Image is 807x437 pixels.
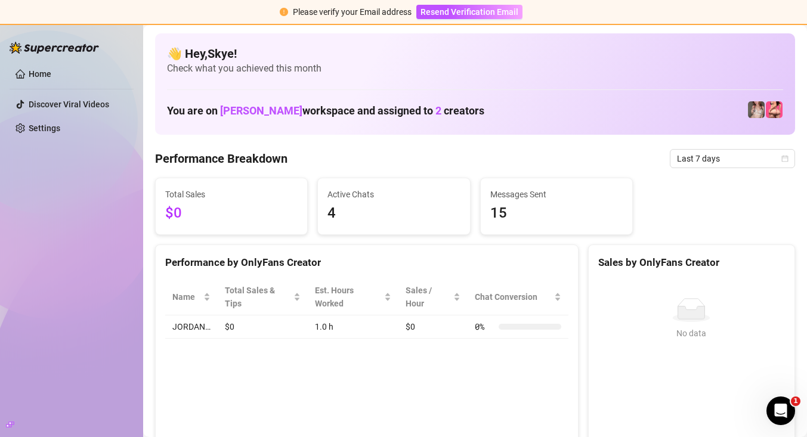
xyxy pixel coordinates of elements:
[603,327,780,340] div: No data
[165,315,218,339] td: JORDAN…
[475,290,552,303] span: Chat Conversion
[165,188,298,201] span: Total Sales
[218,315,308,339] td: $0
[6,420,14,429] span: build
[165,255,568,271] div: Performance by OnlyFans Creator
[435,104,441,117] span: 2
[280,8,288,16] span: exclamation-circle
[781,155,789,162] span: calendar
[398,279,468,315] th: Sales / Hour
[598,255,785,271] div: Sales by OnlyFans Creator
[167,45,783,62] h4: 👋 Hey, Skye !
[29,123,60,133] a: Settings
[165,202,298,225] span: $0
[29,69,51,79] a: Home
[172,290,201,303] span: Name
[10,42,99,54] img: logo-BBDzfeDw.svg
[475,320,494,333] span: 0 %
[167,62,783,75] span: Check what you achieved this month
[398,315,468,339] td: $0
[315,284,382,310] div: Est. Hours Worked
[220,104,302,117] span: [PERSON_NAME]
[167,104,484,117] h1: You are on workspace and assigned to creators
[766,396,795,425] iframe: Intercom live chat
[791,396,800,406] span: 1
[327,202,460,225] span: 4
[766,101,783,118] img: Jordanb
[29,100,109,109] a: Discover Viral Videos
[293,5,412,18] div: Please verify your Email address
[748,101,765,118] img: JORDAN
[420,7,518,17] span: Resend Verification Email
[416,5,522,19] button: Resend Verification Email
[406,284,451,310] span: Sales / Hour
[218,279,308,315] th: Total Sales & Tips
[165,279,218,315] th: Name
[327,188,460,201] span: Active Chats
[490,188,623,201] span: Messages Sent
[308,315,398,339] td: 1.0 h
[490,202,623,225] span: 15
[155,150,287,167] h4: Performance Breakdown
[225,284,291,310] span: Total Sales & Tips
[677,150,788,168] span: Last 7 days
[468,279,568,315] th: Chat Conversion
